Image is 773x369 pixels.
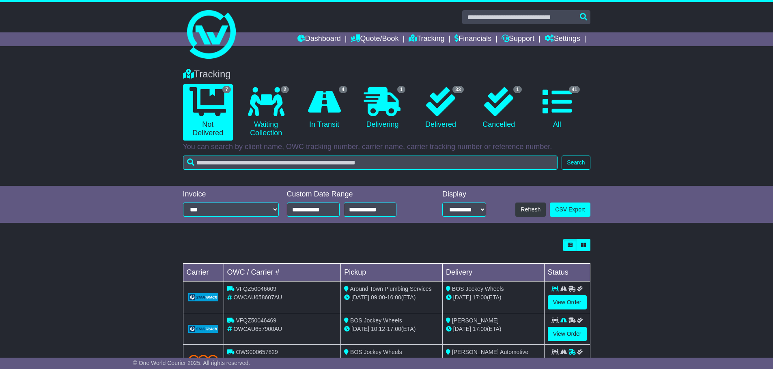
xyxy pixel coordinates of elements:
div: Custom Date Range [287,190,417,199]
span: OWCAU657900AU [233,326,282,332]
span: [DATE] [453,294,471,301]
span: BOS Jockey Wheels [452,286,504,292]
div: (ETA) [446,325,541,333]
a: 7 Not Delivered [183,84,233,141]
span: VFQZ50046469 [236,317,276,324]
span: 17:00 [473,294,487,301]
span: © One World Courier 2025. All rights reserved. [133,360,250,366]
a: Quote/Book [351,32,398,46]
span: 16:00 [387,294,401,301]
td: Delivery [442,264,544,282]
div: - (ETA) [344,293,439,302]
a: Dashboard [297,32,341,46]
span: [DATE] [351,294,369,301]
button: Refresh [515,203,546,217]
td: Pickup [341,264,443,282]
span: 1 [397,86,406,93]
img: TNT_Domestic.png [188,355,219,366]
span: 41 [569,86,580,93]
span: 17:00 [387,326,401,332]
span: OWS000657829 [236,349,278,355]
a: Support [502,32,534,46]
p: You can search by client name, OWC tracking number, carrier name, carrier tracking number or refe... [183,143,590,151]
a: View Order [548,327,587,341]
td: Status [544,264,590,282]
span: 1 [513,86,522,93]
td: OWC / Carrier # [224,264,341,282]
span: 33 [452,86,463,93]
div: (ETA) [446,293,541,302]
a: 41 All [532,84,582,132]
span: 4 [339,86,347,93]
div: Tracking [179,68,594,80]
button: Search [562,156,590,170]
span: VFQZ50046609 [236,286,276,292]
div: - (ETA) [344,356,439,365]
span: [PERSON_NAME] [452,317,499,324]
a: 33 Delivered [416,84,465,132]
a: 1 Delivering [357,84,407,132]
span: BOS Jockey Wheels [350,349,402,355]
span: 7 [222,86,231,93]
a: 1 Cancelled [474,84,524,132]
a: 4 In Transit [299,84,349,132]
a: Settings [545,32,580,46]
span: [DATE] [453,326,471,332]
span: BOS Jockey Wheels [350,317,402,324]
span: 09:00 [371,294,385,301]
span: 2 [281,86,289,93]
a: Financials [454,32,491,46]
a: CSV Export [550,203,590,217]
td: Carrier [183,264,224,282]
a: View Order [548,295,587,309]
a: Tracking [409,32,444,46]
div: - (ETA) [344,325,439,333]
div: (ETA) [446,356,541,365]
div: Invoice [183,190,279,199]
span: [PERSON_NAME] Automotive [452,349,528,355]
a: 2 Waiting Collection [241,84,291,141]
span: OWCAU658607AU [233,294,282,301]
span: Around Town Plumbing Services [350,286,431,292]
span: 17:00 [473,326,487,332]
span: 10:12 [371,326,385,332]
div: Display [442,190,486,199]
span: [DATE] [351,326,369,332]
img: GetCarrierServiceLogo [188,325,219,333]
img: GetCarrierServiceLogo [188,293,219,301]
